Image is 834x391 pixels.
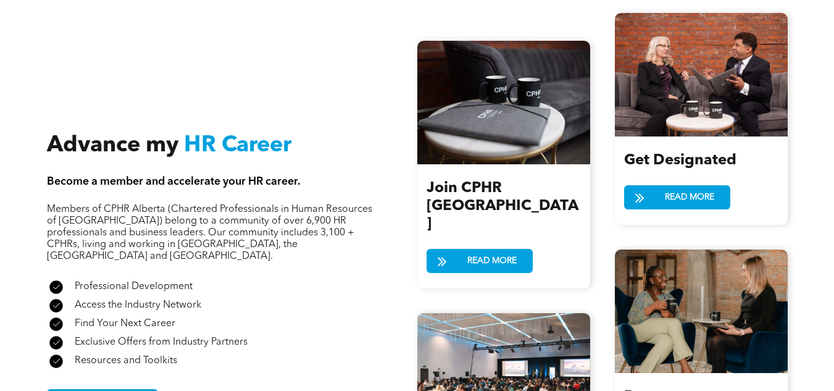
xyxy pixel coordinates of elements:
[624,185,730,209] a: READ MORE
[75,282,193,292] span: Professional Development
[47,204,372,261] span: Members of CPHR Alberta (Chartered Professionals in Human Resources of [GEOGRAPHIC_DATA]) belong ...
[624,153,736,168] span: Get Designated
[75,337,248,347] span: Exclusive Offers from Industry Partners
[184,135,291,157] span: HR Career
[661,186,719,209] span: READ MORE
[427,181,578,232] span: Join CPHR [GEOGRAPHIC_DATA]
[463,250,521,272] span: READ MORE
[75,356,177,366] span: Resources and Toolkits
[75,319,175,329] span: Find Your Next Career
[47,135,178,157] span: Advance my
[47,176,301,187] span: Become a member and accelerate your HR career.
[75,300,201,310] span: Access the Industry Network
[427,249,533,273] a: READ MORE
